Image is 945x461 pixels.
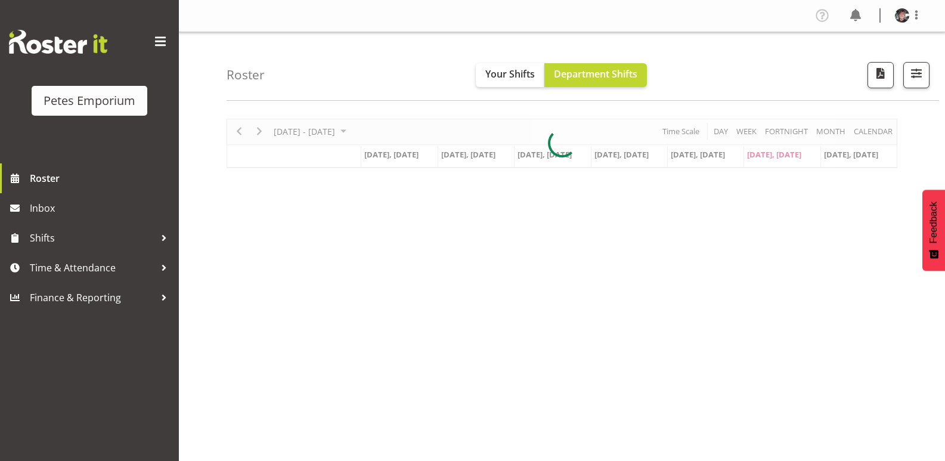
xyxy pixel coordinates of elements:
[922,190,945,271] button: Feedback - Show survey
[903,62,929,88] button: Filter Shifts
[928,202,939,243] span: Feedback
[227,68,265,82] h4: Roster
[30,229,155,247] span: Shifts
[30,199,173,217] span: Inbox
[895,8,909,23] img: michelle-whaleb4506e5af45ffd00a26cc2b6420a9100.png
[554,67,637,81] span: Department Shifts
[544,63,647,87] button: Department Shifts
[44,92,135,110] div: Petes Emporium
[9,30,107,54] img: Rosterit website logo
[476,63,544,87] button: Your Shifts
[867,62,894,88] button: Download a PDF of the roster according to the set date range.
[485,67,535,81] span: Your Shifts
[30,259,155,277] span: Time & Attendance
[30,289,155,307] span: Finance & Reporting
[30,169,173,187] span: Roster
